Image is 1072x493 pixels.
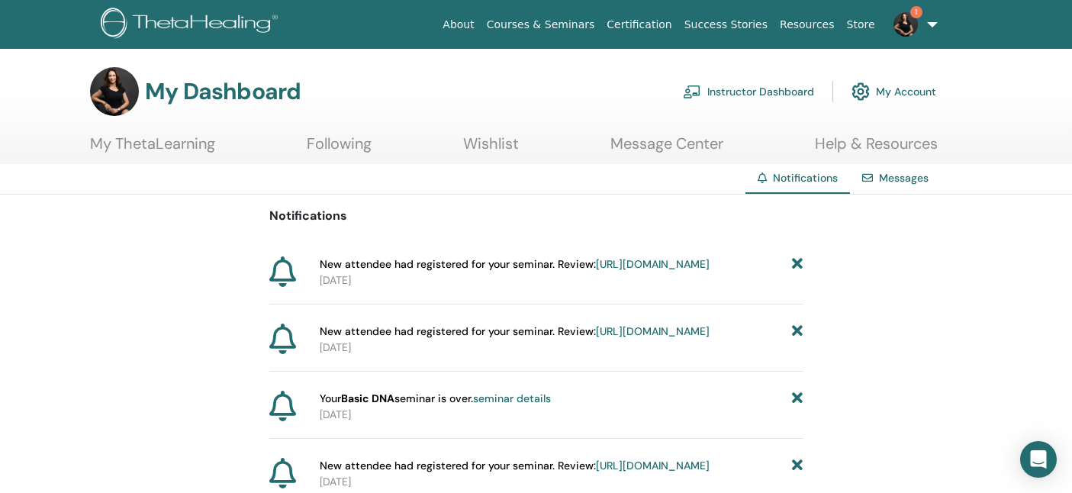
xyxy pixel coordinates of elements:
[320,474,803,490] p: [DATE]
[307,134,372,164] a: Following
[436,11,480,39] a: About
[600,11,678,39] a: Certification
[1020,441,1057,478] div: Open Intercom Messenger
[773,171,838,185] span: Notifications
[678,11,774,39] a: Success Stories
[320,256,710,272] span: New attendee had registered for your seminar. Review:
[463,134,519,164] a: Wishlist
[910,6,922,18] span: 1
[481,11,601,39] a: Courses & Seminars
[320,324,710,340] span: New attendee had registered for your seminar. Review:
[90,67,139,116] img: default.jpg
[320,340,803,356] p: [DATE]
[683,85,701,98] img: chalkboard-teacher.svg
[893,12,918,37] img: default.jpg
[596,257,710,271] a: [URL][DOMAIN_NAME]
[851,79,870,105] img: cog.svg
[815,134,938,164] a: Help & Resources
[683,75,814,108] a: Instructor Dashboard
[320,407,803,423] p: [DATE]
[879,171,929,185] a: Messages
[596,459,710,472] a: [URL][DOMAIN_NAME]
[320,272,803,288] p: [DATE]
[841,11,881,39] a: Store
[596,324,710,338] a: [URL][DOMAIN_NAME]
[269,207,803,225] p: Notifications
[320,391,551,407] span: Your seminar is over.
[101,8,283,42] img: logo.png
[90,134,215,164] a: My ThetaLearning
[774,11,841,39] a: Resources
[320,458,710,474] span: New attendee had registered for your seminar. Review:
[341,391,394,405] strong: Basic DNA
[610,134,723,164] a: Message Center
[473,391,551,405] a: seminar details
[851,75,936,108] a: My Account
[145,78,301,105] h3: My Dashboard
